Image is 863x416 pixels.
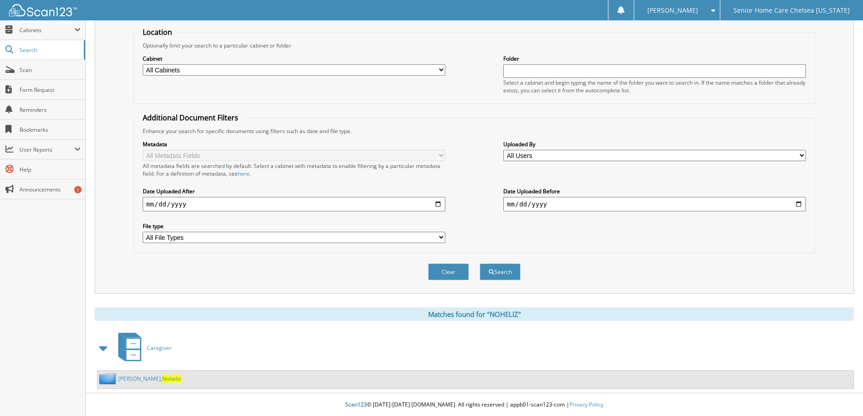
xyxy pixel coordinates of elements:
input: start [143,197,445,211]
span: Scan123 [345,401,367,408]
button: Search [480,263,521,280]
label: File type [143,222,445,230]
label: Metadata [143,140,445,148]
legend: Additional Document Filters [138,113,243,123]
div: Select a cabinet and begin typing the name of the folder you want to search in. If the name match... [503,79,806,94]
label: Date Uploaded Before [503,187,806,195]
a: here [238,170,250,177]
label: Date Uploaded After [143,187,445,195]
div: Matches found for "NOHELIZ" [95,307,854,321]
legend: Location [138,27,177,37]
span: Help [19,166,81,173]
div: All metadata fields are searched by default. Select a cabinet with metadata to enable filtering b... [143,162,445,177]
span: Bookmarks [19,126,81,134]
div: © [DATE]-[DATE] [DOMAIN_NAME]. All rights reserved | appb01-scan123-com | [86,394,863,416]
span: Announcements [19,186,81,193]
div: Optionally limit your search to a particular cabinet or folder [138,42,810,49]
span: Form Request [19,86,81,94]
div: Enhance your search for specific documents using filters such as date and file type. [138,127,810,135]
span: Noheliz [162,375,181,383]
span: Senior Home Care Chelsea [US_STATE] [733,8,850,13]
img: scan123-logo-white.svg [9,4,77,16]
span: [PERSON_NAME] [647,8,698,13]
label: Folder [503,55,806,62]
label: Uploaded By [503,140,806,148]
button: Clear [428,263,469,280]
div: 1 [74,186,82,193]
span: Caregiver [147,344,172,352]
span: User Reports [19,146,74,153]
span: Search [19,46,79,54]
span: Reminders [19,106,81,114]
img: folder2.png [99,373,118,384]
label: Cabinet [143,55,445,62]
span: Scan [19,66,81,74]
a: Caregiver [113,330,172,366]
input: end [503,197,806,211]
a: [PERSON_NAME],Noheliz [118,375,181,383]
a: Privacy Policy [569,401,603,408]
span: Cabinets [19,26,74,34]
